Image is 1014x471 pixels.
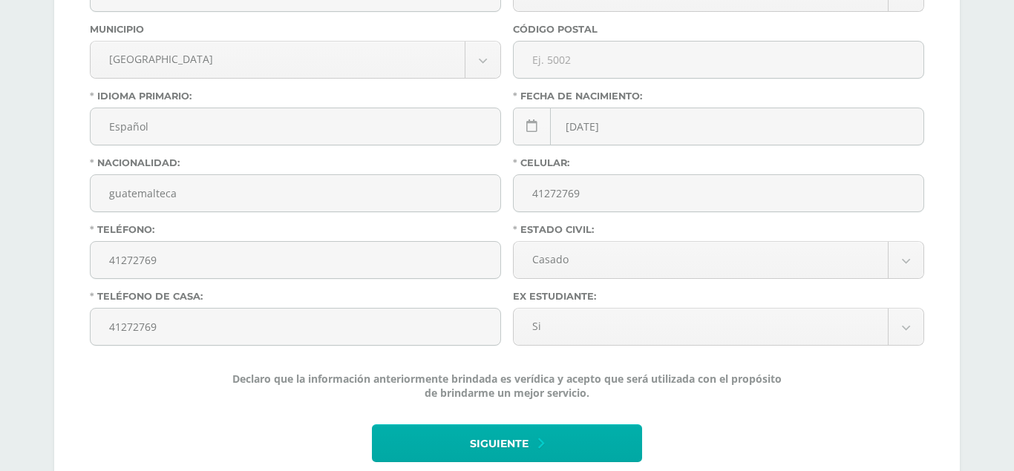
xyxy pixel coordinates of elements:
[513,24,924,35] label: Código postal
[91,309,500,345] input: Teléfono de Casa
[532,242,869,277] span: Casado
[513,291,924,302] label: Ex estudiante:
[91,108,500,145] input: Idioma Primario
[513,157,924,168] label: Celular:
[514,108,923,145] input: Fecha de nacimiento
[91,42,500,78] a: [GEOGRAPHIC_DATA]
[513,90,924,102] label: Fecha de nacimiento:
[90,291,501,302] label: Teléfono de Casa:
[90,24,501,35] label: Municipio
[514,175,923,211] input: Celular
[514,242,923,278] a: Casado
[532,309,869,343] span: Si
[514,42,923,78] input: Ej. 5002
[231,372,783,400] span: Declaro que la información anteriormente brindada es verídica y acepto que será utilizada con el ...
[90,90,501,102] label: Idioma Primario:
[513,224,924,235] label: Estado civil:
[109,42,446,76] span: [GEOGRAPHIC_DATA]
[91,175,500,211] input: Nacionalidad
[91,242,500,278] input: Teléfono
[90,157,501,168] label: Nacionalidad:
[90,224,501,235] label: Teléfono:
[514,309,923,345] a: Si
[372,424,642,462] button: Siguiente
[470,426,529,462] span: Siguiente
